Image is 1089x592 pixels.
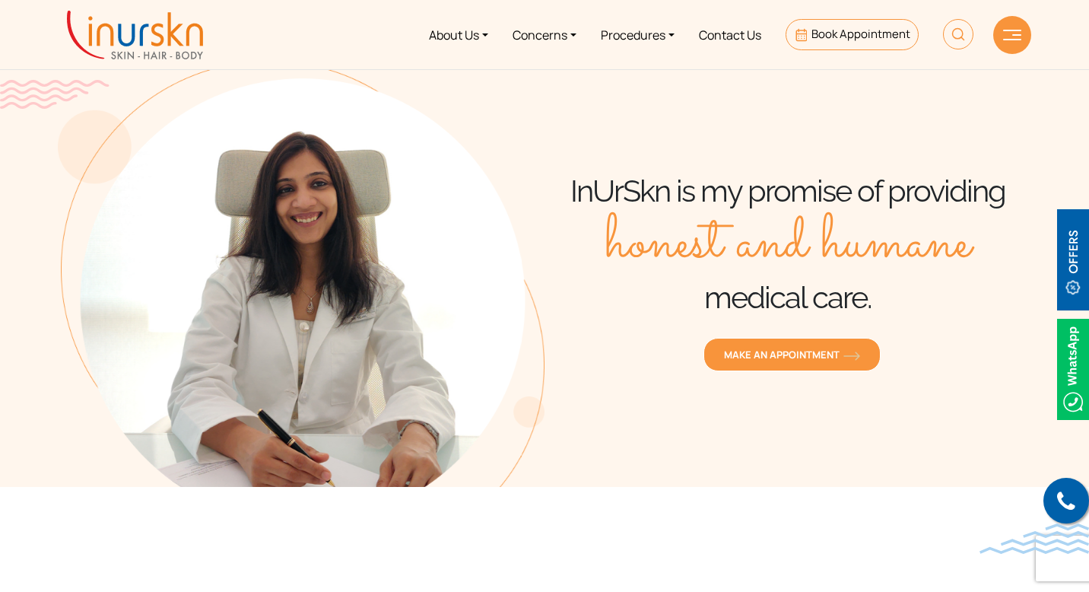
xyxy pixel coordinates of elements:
img: offerBt [1057,209,1089,310]
a: About Us [417,6,500,63]
img: about-us-banner [58,61,544,487]
a: Whatsappicon [1057,360,1089,377]
a: Concerns [500,6,589,63]
a: Procedures [589,6,687,63]
img: HeaderSearch [943,19,973,49]
img: Whatsappicon [1057,319,1089,420]
span: Book Appointment [811,26,910,42]
a: Contact Us [687,6,773,63]
span: MAKE AN APPOINTMENT [724,348,860,361]
img: inurskn-logo [67,11,203,59]
h1: InUrSkn is my promise of providing medical care. [544,172,1031,317]
img: orange-arrow [843,352,860,361]
img: hamLine.svg [1003,30,1021,40]
a: Book Appointment [786,19,919,50]
img: bluewave [979,524,1089,554]
a: MAKE AN APPOINTMENTorange-arrow [703,338,881,371]
span: honest and humane [605,210,971,278]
